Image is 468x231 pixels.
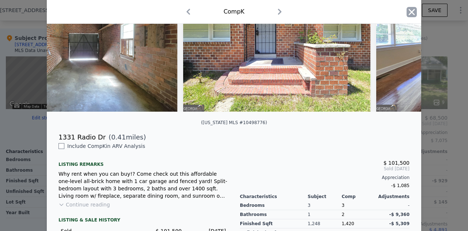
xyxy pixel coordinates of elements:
div: Subject [308,194,342,200]
span: Sold [DATE] [240,166,409,172]
div: 1331 Radio Dr [58,132,106,142]
div: Comp K [223,7,244,16]
div: ([US_STATE] MLS #10498776) [201,120,267,125]
span: ( miles) [106,132,146,142]
span: -$ 5,309 [389,221,409,226]
div: 1 [308,210,342,219]
div: Adjustments [375,194,409,200]
div: 1,248 [308,219,342,228]
div: Bedrooms [240,201,308,210]
div: Listing remarks [58,156,228,167]
span: -$ 9,360 [389,212,409,217]
span: Include Comp K in ARV Analysis [64,143,148,149]
span: 1,420 [341,221,354,226]
div: - [375,201,409,210]
div: Why rent when you can buy!? Come check out this affordable one-level all-brick home with 1 car ga... [58,170,228,200]
span: -$ 1,085 [391,183,409,188]
span: $ 101,500 [384,160,409,166]
div: Finished Sqft [240,219,308,228]
span: 0.41 [111,133,126,141]
div: Comp [341,194,375,200]
div: Characteristics [240,194,308,200]
div: 2 [341,210,375,219]
div: Bathrooms [240,210,308,219]
div: LISTING & SALE HISTORY [58,217,228,224]
div: Appreciation [240,175,409,180]
div: 3 [308,201,342,210]
button: Continue reading [58,201,110,208]
span: 3 [341,203,344,208]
